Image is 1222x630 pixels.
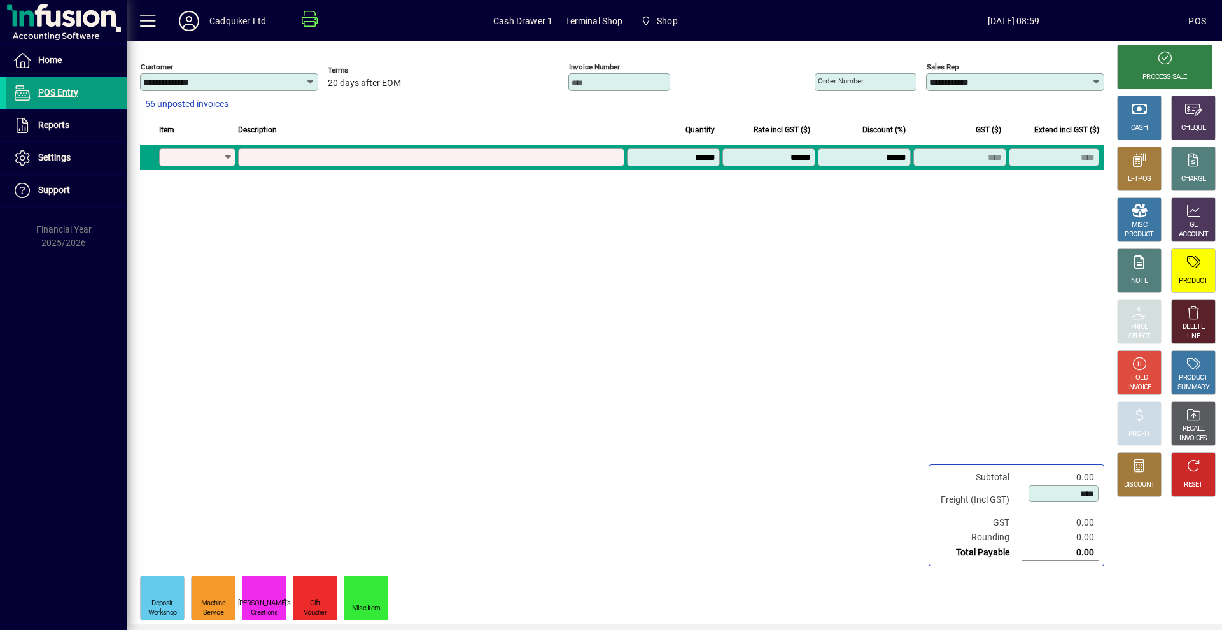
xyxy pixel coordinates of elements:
div: CHEQUE [1181,124,1205,133]
div: LINE [1187,332,1200,341]
div: Service [203,608,223,618]
td: Total Payable [934,545,1022,561]
span: Settings [38,152,71,162]
div: DELETE [1183,322,1204,332]
div: PRODUCT [1179,373,1207,383]
td: Freight (Incl GST) [934,485,1022,515]
span: POS Entry [38,87,78,97]
mat-label: Order number [818,76,864,85]
span: [DATE] 08:59 [838,11,1188,31]
span: Terms [328,66,404,75]
span: Shop [657,11,678,31]
div: PRODUCT [1125,230,1153,240]
span: Reports [38,120,69,130]
a: Reports [6,110,127,141]
div: NOTE [1131,276,1148,286]
div: RECALL [1183,424,1205,434]
span: 20 days after EOM [328,78,401,89]
div: Workshop [148,608,176,618]
td: GST [934,515,1022,530]
span: Description [238,123,277,137]
td: Rounding [934,530,1022,545]
td: 0.00 [1022,470,1099,485]
td: Subtotal [934,470,1022,485]
div: Machine [201,599,225,608]
span: 56 unposted invoices [145,97,228,111]
mat-label: Sales rep [927,62,959,71]
span: Discount (%) [862,123,906,137]
span: GST ($) [976,123,1001,137]
a: Support [6,175,127,206]
div: PROCESS SALE [1142,73,1187,82]
div: POS [1188,11,1206,31]
button: Profile [169,10,209,32]
span: Rate incl GST ($) [754,123,810,137]
span: Shop [636,10,683,32]
span: Cash Drawer 1 [493,11,552,31]
span: Home [38,55,62,65]
div: CHARGE [1181,175,1206,184]
div: SUMMARY [1177,383,1209,392]
div: PRICE [1131,322,1148,332]
div: Misc Item [352,604,381,613]
div: Voucher [304,608,327,618]
a: Home [6,45,127,76]
span: Extend incl GST ($) [1034,123,1099,137]
div: HOLD [1131,373,1148,383]
span: Quantity [685,123,715,137]
div: MISC [1132,220,1147,230]
div: CASH [1131,124,1148,133]
span: Support [38,185,70,195]
div: GL [1190,220,1198,230]
div: PROFIT [1128,429,1150,439]
div: Cadquiker Ltd [209,11,266,31]
mat-label: Customer [141,62,173,71]
div: DISCOUNT [1124,480,1155,490]
div: EFTPOS [1128,175,1151,184]
td: 0.00 [1022,515,1099,530]
div: Deposit [151,599,172,608]
div: Creations [251,608,277,618]
td: 0.00 [1022,530,1099,545]
div: PRODUCT [1179,276,1207,286]
div: INVOICE [1127,383,1151,392]
a: Settings [6,142,127,174]
div: INVOICES [1179,434,1207,443]
button: 56 unposted invoices [140,93,234,116]
div: [PERSON_NAME]'s [238,599,291,608]
span: Terminal Shop [565,11,622,31]
div: SELECT [1128,332,1151,341]
div: Gift [310,599,320,608]
div: RESET [1184,480,1203,490]
div: ACCOUNT [1179,230,1208,240]
td: 0.00 [1022,545,1099,561]
span: Item [159,123,174,137]
mat-label: Invoice number [569,62,620,71]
